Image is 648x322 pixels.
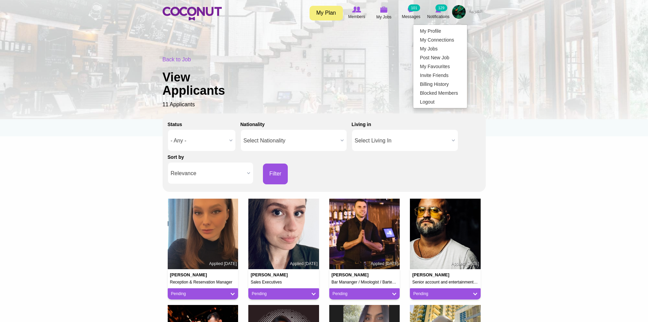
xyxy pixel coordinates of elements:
[425,5,452,21] a: Notifications Notifications 129
[170,273,210,277] h4: [PERSON_NAME]
[413,27,467,35] a: My Profile
[352,121,371,128] label: Living in
[413,291,477,297] a: Pending
[408,6,415,13] img: Messages
[171,130,227,152] span: - Any -
[412,280,478,285] h5: Senior account and entertainment manager
[413,53,467,62] a: Post New Job
[248,199,319,270] img: Milka Ciric's picture
[370,5,398,21] a: My Jobs My Jobs
[408,4,420,11] small: 101
[435,4,447,11] small: 129
[413,44,467,53] a: My Jobs
[398,5,425,21] a: Messages Messages 101
[333,291,397,297] a: Pending
[171,291,235,297] a: Pending
[402,13,420,20] span: Messages
[466,5,486,19] a: العربية
[251,280,317,285] h5: Sales Executives
[413,35,467,44] a: My Connections
[168,154,184,160] label: Sort by
[252,291,316,297] a: Pending
[329,199,400,270] img: Sergey Karchebny's picture
[435,6,441,13] img: Notifications
[163,57,191,62] a: Back to Job
[412,273,452,277] h4: [PERSON_NAME]
[168,121,182,128] label: Status
[263,164,288,184] button: Filter
[251,273,290,277] h4: [PERSON_NAME]
[244,130,338,152] span: Select Nationality
[170,280,236,285] h5: Reception & Reservation Manager
[332,280,398,285] h5: Bar Mananger / Mixologist / Bartender
[163,7,222,20] img: Home
[163,56,486,109] div: 11 Applicants
[171,163,244,184] span: Relevance
[348,13,365,20] span: Members
[427,13,449,20] span: Notifications
[343,5,370,21] a: Browse Members Members
[332,273,371,277] h4: [PERSON_NAME]
[355,130,449,152] span: Select Living In
[380,6,388,13] img: My Jobs
[376,14,392,20] span: My Jobs
[410,199,481,270] img: Hasan Hijjawi's picture
[352,6,361,13] img: Browse Members
[240,121,265,128] label: Nationality
[168,199,238,270] img: Aleksandra Cveticanin's picture
[163,71,248,97] h1: View Applicants
[310,6,343,20] a: My Plan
